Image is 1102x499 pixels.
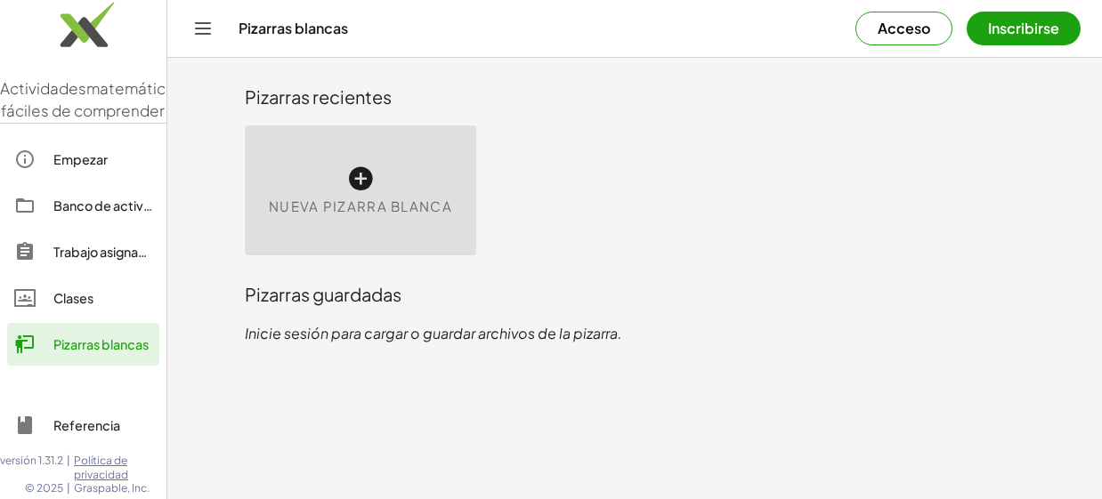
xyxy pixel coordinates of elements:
[988,19,1059,37] font: Inscribirse
[878,19,930,37] font: Acceso
[67,454,70,467] font: |
[855,12,952,45] button: Acceso
[74,454,166,481] a: Política de privacidad
[53,417,120,433] font: Referencia
[245,85,392,108] font: Pizarras recientes
[2,78,183,121] font: matemáticas fáciles de comprender
[7,184,159,227] a: Banco de actividades
[53,336,149,352] font: Pizarras blancas
[74,481,150,495] font: Graspable, Inc.
[7,138,159,181] a: Empezar
[74,454,128,481] font: Política de privacidad
[245,324,622,342] font: Inicie sesión para cargar o guardar archivos de la pizarra.
[7,404,159,447] a: Referencia
[967,12,1081,45] button: Inscribirse
[53,151,108,167] font: Empezar
[67,481,70,495] font: |
[7,230,159,273] a: Trabajo asignado
[7,323,159,366] a: Pizarras blancas
[53,290,93,306] font: Clases
[25,481,63,495] font: © 2025
[269,197,452,214] font: Nueva pizarra blanca
[53,244,155,260] font: Trabajo asignado
[7,277,159,319] a: Clases
[245,283,401,305] font: Pizarras guardadas
[189,14,217,43] button: Cambiar navegación
[53,197,185,213] font: Banco de actividades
